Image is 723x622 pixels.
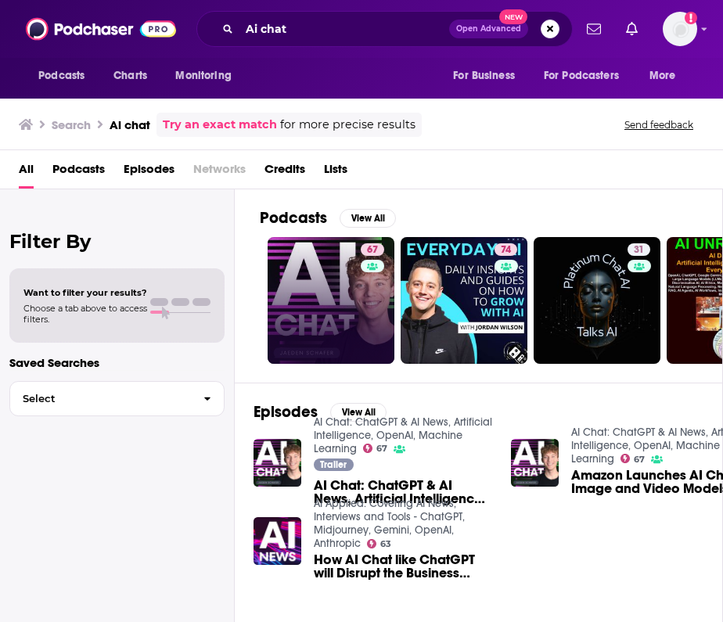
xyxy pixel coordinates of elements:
h3: Ai chat [110,117,150,132]
span: New [499,9,527,24]
a: Try an exact match [163,116,277,134]
button: open menu [442,61,534,91]
span: 67 [367,243,378,258]
a: 67 [363,444,388,453]
span: Networks [193,156,246,189]
button: View All [330,403,387,422]
button: Show profile menu [663,12,697,46]
span: Want to filter your results? [23,287,147,298]
a: 67 [268,237,394,364]
button: View All [340,209,396,228]
a: 74 [401,237,527,364]
span: for more precise results [280,116,415,134]
a: 67 [361,243,384,256]
a: Podcasts [52,156,105,189]
img: User Profile [663,12,697,46]
a: Show notifications dropdown [581,16,607,42]
span: Choose a tab above to access filters. [23,303,147,325]
span: 67 [634,456,645,463]
span: More [649,65,676,87]
img: How AI Chat like ChatGPT will Disrupt the Business World [254,517,301,565]
span: Podcasts [38,65,85,87]
span: Logged in as Isabellaoidem [663,12,697,46]
img: Podchaser - Follow, Share and Rate Podcasts [26,14,176,44]
a: Credits [264,156,305,189]
span: Select [10,394,191,404]
p: Saved Searches [9,355,225,370]
h2: Podcasts [260,208,327,228]
a: Charts [103,61,156,91]
img: Amazon Launches AI Chat, Image and Video Models [511,439,559,487]
span: Monitoring [175,65,231,87]
a: 31 [628,243,650,256]
a: Show notifications dropdown [620,16,644,42]
h2: Filter By [9,230,225,253]
span: 67 [376,445,387,452]
button: Send feedback [620,118,698,131]
span: 31 [634,243,644,258]
button: Open AdvancedNew [449,20,528,38]
span: Trailer [320,460,347,469]
button: Select [9,381,225,416]
span: Charts [113,65,147,87]
a: Lists [324,156,347,189]
h2: Episodes [254,402,318,422]
button: open menu [534,61,642,91]
h3: Search [52,117,91,132]
a: AI Chat: ChatGPT & AI News, Artificial Intelligence, OpenAI, Machine Learning (Trailer) [314,479,492,505]
a: 67 [620,454,646,463]
span: 63 [380,541,391,548]
input: Search podcasts, credits, & more... [239,16,449,41]
span: For Podcasters [544,65,619,87]
a: AI Applied: Covering AI News, Interviews and Tools - ChatGPT, Midjourney, Gemini, OpenAI, Anthropic [314,497,465,550]
a: 63 [367,539,392,548]
div: Search podcasts, credits, & more... [196,11,573,47]
a: 74 [495,243,517,256]
button: open menu [27,61,105,91]
button: open menu [164,61,251,91]
a: 31 [534,237,660,364]
a: EpisodesView All [254,402,387,422]
span: For Business [453,65,515,87]
a: How AI Chat like ChatGPT will Disrupt the Business World [314,553,492,580]
a: All [19,156,34,189]
span: Open Advanced [456,25,521,33]
a: PodcastsView All [260,208,396,228]
button: open menu [638,61,696,91]
span: 74 [501,243,511,258]
svg: Add a profile image [685,12,697,24]
a: Episodes [124,156,174,189]
img: AI Chat: ChatGPT & AI News, Artificial Intelligence, OpenAI, Machine Learning (Trailer) [254,439,301,487]
a: AI Chat: ChatGPT & AI News, Artificial Intelligence, OpenAI, Machine Learning [314,415,492,455]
